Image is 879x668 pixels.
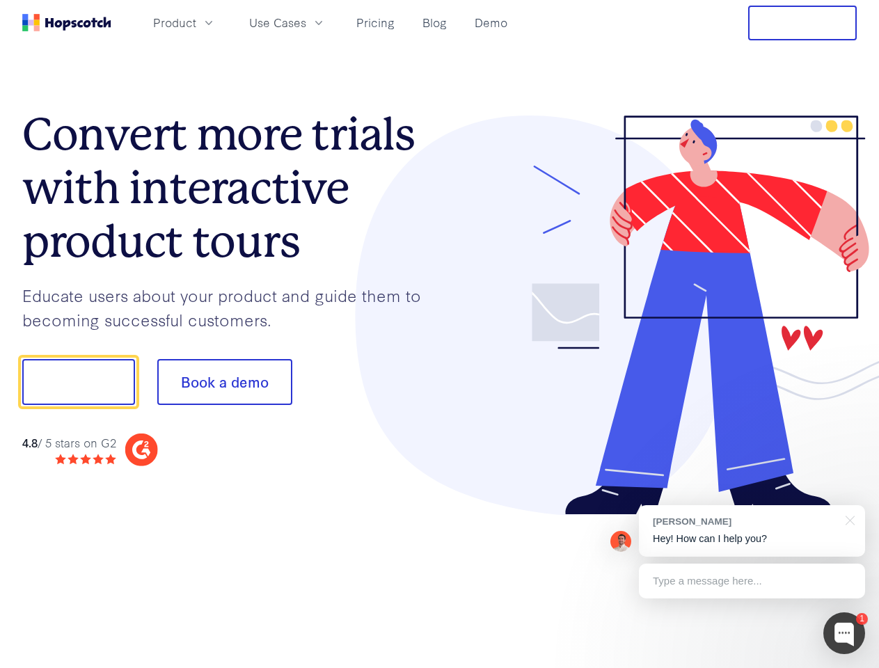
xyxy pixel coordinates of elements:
a: Pricing [351,11,400,34]
img: Mark Spera [610,531,631,552]
button: Product [145,11,224,34]
div: [PERSON_NAME] [653,515,837,528]
a: Demo [469,11,513,34]
div: Type a message here... [639,564,865,598]
button: Book a demo [157,359,292,405]
a: Home [22,14,111,31]
span: Use Cases [249,14,306,31]
button: Show me! [22,359,135,405]
button: Free Trial [748,6,857,40]
a: Blog [417,11,452,34]
div: 1 [856,613,868,625]
button: Use Cases [241,11,334,34]
h1: Convert more trials with interactive product tours [22,108,440,268]
p: Hey! How can I help you? [653,532,851,546]
strong: 4.8 [22,434,38,450]
div: / 5 stars on G2 [22,434,116,452]
span: Product [153,14,196,31]
p: Educate users about your product and guide them to becoming successful customers. [22,283,440,331]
